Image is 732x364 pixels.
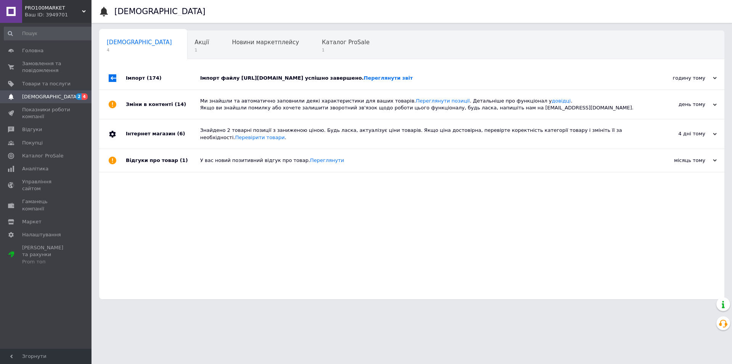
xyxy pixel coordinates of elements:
[180,157,188,163] span: (1)
[177,131,185,136] span: (6)
[22,231,61,238] span: Налаштування
[640,157,717,164] div: місяць тому
[364,75,413,81] a: Переглянути звіт
[107,47,172,53] span: 4
[107,39,172,46] span: [DEMOGRAPHIC_DATA]
[22,126,42,133] span: Відгуки
[82,93,88,100] span: 4
[200,98,640,111] div: Ми знайшли та автоматично заповнили деякі характеристики для ваших товарів. . Детальніше про функ...
[232,39,299,46] span: Новини маркетплейсу
[235,135,285,140] a: Перевірити товари
[22,80,71,87] span: Товари та послуги
[640,75,717,82] div: годину тому
[22,198,71,212] span: Гаманець компанії
[310,157,344,163] a: Переглянути
[640,130,717,137] div: 4 дні тому
[76,93,82,100] span: 2
[126,119,200,148] div: Інтернет магазин
[22,152,63,159] span: Каталог ProSale
[25,5,82,11] span: PRO100MARKET
[195,47,209,53] span: 1
[22,93,79,100] span: [DEMOGRAPHIC_DATA]
[126,90,200,119] div: Зміни в контенті
[22,218,42,225] span: Маркет
[322,47,369,53] span: 1
[200,127,640,141] div: Знайдено 2 товарні позиції з заниженою ціною. Будь ласка, актуалізує ціни товарів. Якщо ціна дост...
[200,75,640,82] div: Імпорт файлу [URL][DOMAIN_NAME] успішно завершено.
[22,244,71,265] span: [PERSON_NAME] та рахунки
[22,140,43,146] span: Покупці
[25,11,91,18] div: Ваш ID: 3949701
[22,60,71,74] span: Замовлення та повідомлення
[640,101,717,108] div: день тому
[147,75,162,81] span: (174)
[22,165,48,172] span: Аналітика
[322,39,369,46] span: Каталог ProSale
[22,47,43,54] span: Головна
[552,98,571,104] a: довідці
[22,258,71,265] div: Prom топ
[22,178,71,192] span: Управління сайтом
[126,67,200,90] div: Імпорт
[22,106,71,120] span: Показники роботи компанії
[200,157,640,164] div: У вас новий позитивний відгук про товар.
[114,7,205,16] h1: [DEMOGRAPHIC_DATA]
[175,101,186,107] span: (14)
[4,27,94,40] input: Пошук
[126,149,200,172] div: Відгуки про товар
[195,39,209,46] span: Акції
[416,98,470,104] a: Переглянути позиції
